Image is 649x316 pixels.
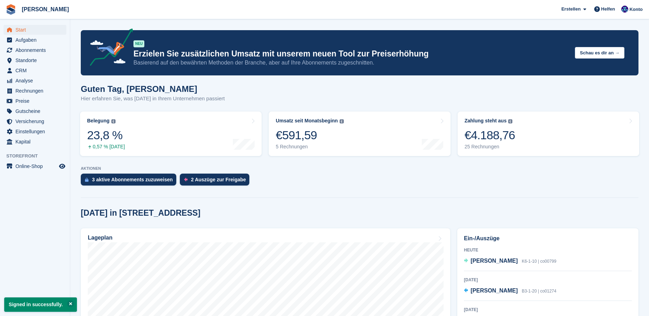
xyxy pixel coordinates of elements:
img: icon-info-grey-7440780725fd019a000dd9b08b2336e03edf1995a4989e88bcd33f0948082b44.svg [508,119,512,123]
a: Speisekarte [4,161,66,171]
a: Vorschau-Shop [58,162,66,170]
p: Basierend auf den bewährten Methoden der Branche, aber auf Ihre Abonnements zugeschnitten. [133,59,569,67]
span: [PERSON_NAME] [471,258,518,264]
div: 25 Rechnungen [465,144,515,150]
span: Versicherung [15,116,58,126]
a: menu [4,45,66,55]
span: Preise [15,96,58,106]
span: Erstellen [561,6,581,13]
a: menu [4,55,66,65]
img: active_subscription_to_allocate_icon-d502201f5373d7db506a760aba3b589e785aa758c864c3986d89f69b8ff3... [85,177,88,182]
div: €591,59 [276,128,344,142]
div: 3 aktive Abonnements zuzuweisen [92,177,173,182]
img: move_outs_to_deallocate_icon-f764333ba52eb49d3ac5e1228854f67142a1ed5810a6f6cc68b1a99e826820c5.svg [184,177,188,182]
a: menu [4,66,66,75]
div: Heute [464,247,632,253]
span: Abonnements [15,45,58,55]
a: menu [4,127,66,136]
span: Standorte [15,55,58,65]
h2: [DATE] in [STREET_ADDRESS] [81,208,201,218]
span: [PERSON_NAME] [471,288,518,294]
span: Storefront [6,153,70,160]
a: Zahlung steht aus €4.188,76 25 Rechnungen [458,112,639,156]
span: Gutscheine [15,106,58,116]
div: 5 Rechnungen [276,144,344,150]
a: Belegung 23,8 % 0,57 % [DATE] [80,112,262,156]
span: CRM [15,66,58,75]
a: [PERSON_NAME] K6-1-10 | co00799 [464,257,556,266]
a: menu [4,86,66,96]
img: icon-info-grey-7440780725fd019a000dd9b08b2336e03edf1995a4989e88bcd33f0948082b44.svg [111,119,116,123]
p: AKTIONEN [81,166,638,171]
span: Online-Shop [15,161,58,171]
img: stora-icon-8386f47178a22dfd0bd8f6a31ec36ba5ce8667c1dd55bd0f319d3a0aa187defe.svg [6,4,16,15]
div: 0,57 % [DATE] [87,144,125,150]
h2: Ein-/Auszüge [464,234,632,243]
span: Start [15,25,58,35]
a: 2 Auszüge zur Freigabe [180,174,253,189]
div: Zahlung steht aus [465,118,507,124]
p: Hier erfahren Sie, was [DATE] in Ihrem Unternehmen passiert [81,95,225,103]
div: €4.188,76 [465,128,515,142]
div: 23,8 % [87,128,125,142]
h2: Lageplan [88,235,112,241]
span: Analyse [15,76,58,86]
span: Helfen [601,6,615,13]
div: 2 Auszüge zur Freigabe [191,177,246,182]
div: Belegung [87,118,110,124]
div: NEU [133,40,144,47]
a: menu [4,25,66,35]
a: menu [4,96,66,106]
button: Schau es dir an → [575,47,624,59]
span: Konto [629,6,643,13]
a: 3 aktive Abonnements zuzuweisen [81,174,180,189]
img: price-adjustments-announcement-icon-8257ccfd72463d97f412b2fc003d46551f7dbcb40ab6d574587a9cd5c0d94... [84,28,133,68]
a: menu [4,106,66,116]
p: Signed in successfully. [4,297,77,312]
img: Thomas Lerch [621,6,628,13]
div: [DATE] [464,277,632,283]
span: K6-1-10 | co00799 [522,259,557,264]
span: Rechnungen [15,86,58,96]
a: [PERSON_NAME] B3-1-20 | co01274 [464,287,556,296]
a: menu [4,137,66,147]
h1: Guten Tag, [PERSON_NAME] [81,84,225,94]
span: Einstellungen [15,127,58,136]
a: [PERSON_NAME] [19,4,72,15]
span: Kapital [15,137,58,147]
a: menu [4,35,66,45]
div: [DATE] [464,307,632,313]
span: Aufgaben [15,35,58,45]
img: icon-info-grey-7440780725fd019a000dd9b08b2336e03edf1995a4989e88bcd33f0948082b44.svg [340,119,344,123]
p: Erzielen Sie zusätzlichen Umsatz mit unserem neuen Tool zur Preiserhöhung [133,49,569,59]
a: Umsatz seit Monatsbeginn €591,59 5 Rechnungen [269,112,450,156]
span: B3-1-20 | co01274 [522,289,557,294]
a: menu [4,76,66,86]
a: menu [4,116,66,126]
div: Umsatz seit Monatsbeginn [276,118,338,124]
